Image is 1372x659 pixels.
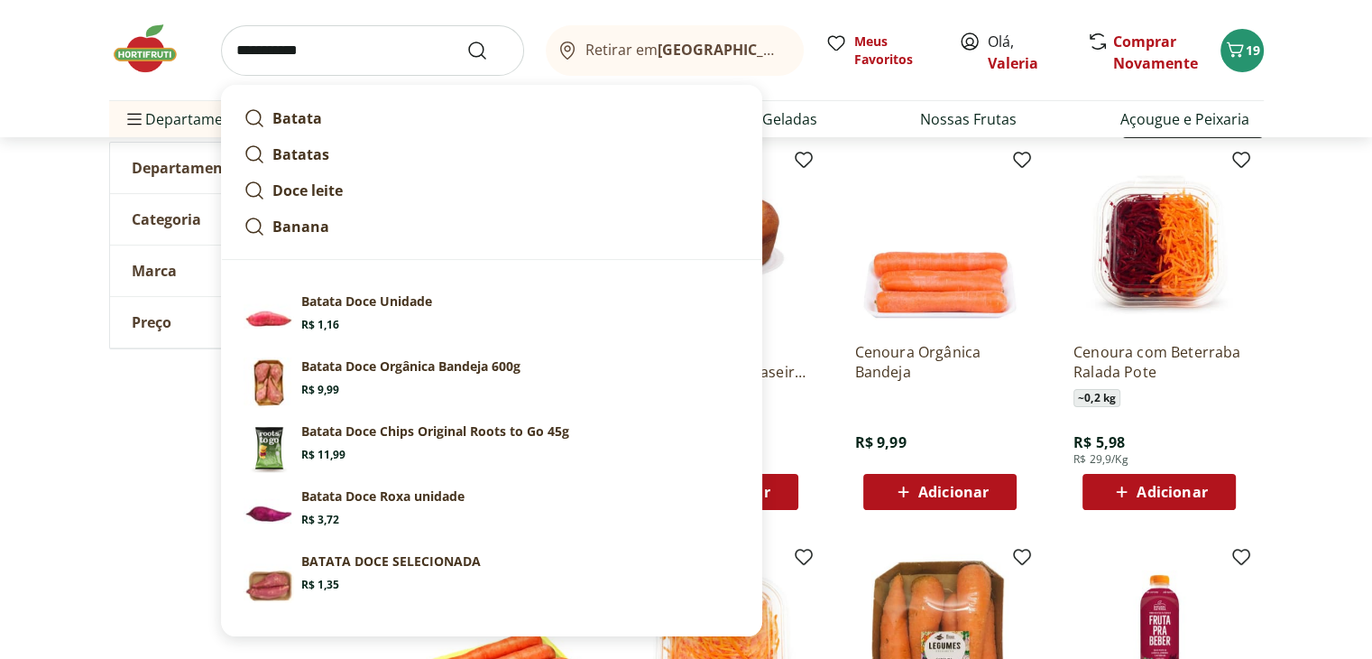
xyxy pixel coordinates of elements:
span: R$ 3,72 [301,513,339,527]
span: Adicionar [1137,485,1207,499]
a: Nossas Frutas [920,108,1017,130]
button: Menu [124,97,145,141]
img: Principal [244,552,294,603]
span: Olá, [988,31,1068,74]
span: Preço [132,313,171,331]
a: Batatas [236,136,747,172]
a: Meus Favoritos [825,32,937,69]
button: Categoria [110,194,381,245]
input: search [221,25,524,76]
p: Batata Doce Orgânica Bandeja 600g [301,357,520,376]
span: Meus Favoritos [854,32,937,69]
span: R$ 1,35 [301,578,339,592]
a: Doce leite [236,172,747,209]
img: Cenoura Orgânica Bandeja [854,156,1026,328]
button: Retirar em[GEOGRAPHIC_DATA]/[GEOGRAPHIC_DATA] [546,25,804,76]
button: Departamento [110,143,381,193]
button: Carrinho [1220,29,1264,72]
a: PrincipalBATATA DOCE SELECIONADAR$ 1,35 [236,545,747,610]
a: Açougue e Peixaria [1119,108,1248,130]
img: Cenoura com Beterraba Ralada Pote [1073,156,1245,328]
p: Batata Doce Chips Original Roots to Go 45g [301,422,569,441]
span: Adicionar [918,485,989,499]
a: Cenoura com Beterraba Ralada Pote [1073,342,1245,382]
strong: Banana [272,217,329,237]
button: Adicionar [1082,474,1236,510]
span: ~ 0,2 kg [1073,389,1120,407]
a: Comprar Novamente [1113,32,1198,73]
img: Principal [244,357,294,408]
span: Departamentos [124,97,253,141]
button: Adicionar [863,474,1017,510]
button: Marca [110,246,381,296]
b: [GEOGRAPHIC_DATA]/[GEOGRAPHIC_DATA] [658,40,962,60]
a: Batata Doce Chips Original Roots to Go 45gBatata Doce Chips Original Roots to Go 45gR$ 11,99 [236,415,747,480]
strong: Batatas [272,144,329,164]
span: R$ 5,98 [1073,432,1125,452]
a: PrincipalBatata Doce Roxa unidadeR$ 3,72 [236,480,747,545]
strong: Batata [272,108,322,128]
img: Batata Doce Chips Original Roots to Go 45g [244,422,294,473]
span: 19 [1246,42,1260,59]
a: Banana [236,209,747,245]
span: R$ 11,99 [301,448,345,462]
span: Retirar em [585,42,785,58]
span: Categoria [132,210,201,228]
p: Batata Doce Roxa unidade [301,487,465,506]
span: Marca [132,262,177,280]
a: Batata [236,100,747,136]
a: Batata Doce UnidadeBatata Doce UnidadeR$ 1,16 [236,285,747,350]
span: R$ 1,16 [301,318,339,332]
img: Batata Doce Unidade [244,292,294,343]
p: BATATA DOCE SELECIONADA [301,552,481,571]
span: R$ 9,99 [301,383,339,397]
img: Principal [244,487,294,538]
span: R$ 29,9/Kg [1073,452,1128,467]
strong: Doce leite [272,181,343,200]
a: Cenoura Orgânica Bandeja [854,342,1026,382]
button: Preço [110,297,381,348]
a: Valeria [988,53,1038,73]
span: R$ 9,99 [854,432,906,452]
img: Hortifruti [109,22,199,76]
p: Batata Doce Unidade [301,292,432,311]
span: Departamento [132,159,238,177]
button: Submit Search [466,40,510,61]
a: PrincipalBatata Doce Orgânica Bandeja 600gR$ 9,99 [236,350,747,415]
